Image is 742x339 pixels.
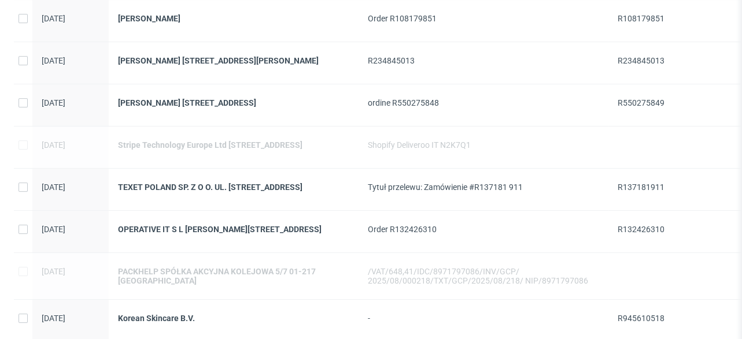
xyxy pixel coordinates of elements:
a: [PERSON_NAME] [118,14,349,23]
span: [DATE] [42,98,65,107]
span: [DATE] [42,182,65,192]
div: /VAT/648,41/IDC/8971797086/INV/GCP/ 2025/08/000218/TXT/GCP/2025/08/218/ NIP/8971797086 [368,267,599,285]
span: [DATE] [42,267,65,276]
span: R108179851 [618,14,665,23]
a: Korean Skincare B.V. [118,314,349,323]
div: R234845013 [368,56,599,65]
div: Tytuł przelewu: Zamówienie #R137181 911 [368,182,599,192]
span: R137181911 [618,182,665,192]
span: R550275849 [618,98,665,107]
span: R945610518 [618,314,665,323]
span: [DATE] [42,314,65,323]
div: - [368,314,599,323]
span: [DATE] [42,14,65,23]
span: R234845013 [618,56,665,65]
a: [PERSON_NAME] [STREET_ADDRESS] [118,98,349,107]
div: Shopify Deliveroo IT N2K7Q1 [368,140,599,150]
div: Order R108179851 [368,14,599,23]
div: Order R132426310 [368,225,599,234]
a: TEXET POLAND SP. Z O O. UL. [STREET_ADDRESS] [118,182,349,192]
a: [PERSON_NAME] [STREET_ADDRESS][PERSON_NAME] [118,56,349,65]
a: OPERATIVE IT S L [PERSON_NAME][STREET_ADDRESS] [118,225,349,234]
a: Stripe Technology Europe Ltd [STREET_ADDRESS] [118,140,349,150]
div: ordine R550275848 [368,98,599,107]
span: R132426310 [618,225,665,234]
span: [DATE] [42,56,65,65]
a: PACKHELP SPÓŁKA AKCYJNA KOLEJOWA 5/7 01-217 [GEOGRAPHIC_DATA] [118,267,349,285]
span: [DATE] [42,140,65,150]
span: [DATE] [42,225,65,234]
